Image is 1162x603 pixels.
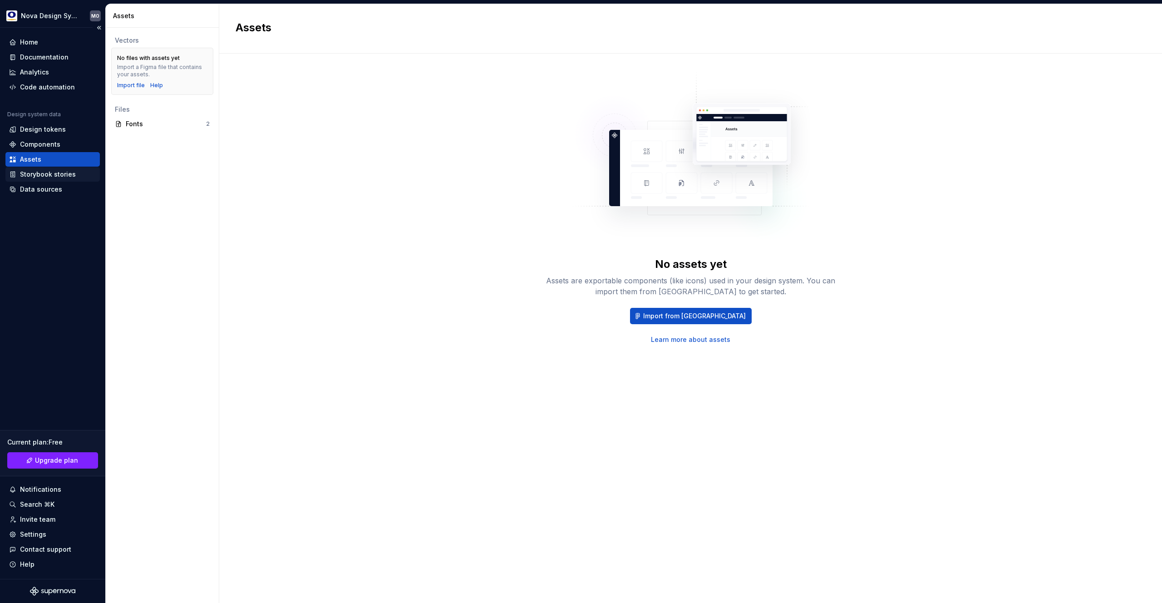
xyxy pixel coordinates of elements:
img: 913bd7b2-a929-4ec6-8b51-b8e1675eadd7.png [6,10,17,21]
span: Import from [GEOGRAPHIC_DATA] [643,311,746,321]
div: Import a Figma file that contains your assets. [117,64,207,78]
button: Search ⌘K [5,497,100,512]
a: Code automation [5,80,100,94]
div: Vectors [115,36,210,45]
button: Import file [117,82,145,89]
a: Data sources [5,182,100,197]
button: Import from [GEOGRAPHIC_DATA] [630,308,752,324]
a: Fonts2 [111,117,213,131]
svg: Supernova Logo [30,587,75,596]
a: Upgrade plan [7,452,98,469]
div: Assets [20,155,41,164]
a: Components [5,137,100,152]
div: Storybook stories [20,170,76,179]
button: Contact support [5,542,100,557]
div: Design tokens [20,125,66,134]
a: Help [150,82,163,89]
div: Design system data [7,111,61,118]
div: Help [20,560,34,569]
a: Assets [5,152,100,167]
a: Settings [5,527,100,542]
div: Documentation [20,53,69,62]
div: Settings [20,530,46,539]
a: Analytics [5,65,100,79]
div: Analytics [20,68,49,77]
button: Collapse sidebar [93,21,105,34]
div: No assets yet [655,257,727,272]
a: Documentation [5,50,100,64]
div: Code automation [20,83,75,92]
div: Components [20,140,60,149]
div: Current plan : Free [7,438,98,447]
span: Upgrade plan [35,456,78,465]
div: Notifications [20,485,61,494]
div: 2 [206,120,210,128]
button: Nova Design SystemMO [2,6,103,25]
div: Home [20,38,38,47]
div: Fonts [126,119,206,129]
div: Files [115,105,210,114]
div: MO [91,12,99,20]
div: Assets are exportable components (like icons) used in your design system. You can import them fro... [546,275,836,297]
div: Search ⌘K [20,500,54,509]
button: Notifications [5,482,100,497]
a: Home [5,35,100,49]
a: Design tokens [5,122,100,137]
a: Learn more about assets [651,335,730,344]
h2: Assets [236,20,1135,35]
div: Data sources [20,185,62,194]
div: No files with assets yet [117,54,180,62]
div: Nova Design System [21,11,79,20]
a: Invite team [5,512,100,527]
a: Storybook stories [5,167,100,182]
div: Contact support [20,545,71,554]
div: Invite team [20,515,55,524]
button: Help [5,557,100,572]
div: Assets [113,11,215,20]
